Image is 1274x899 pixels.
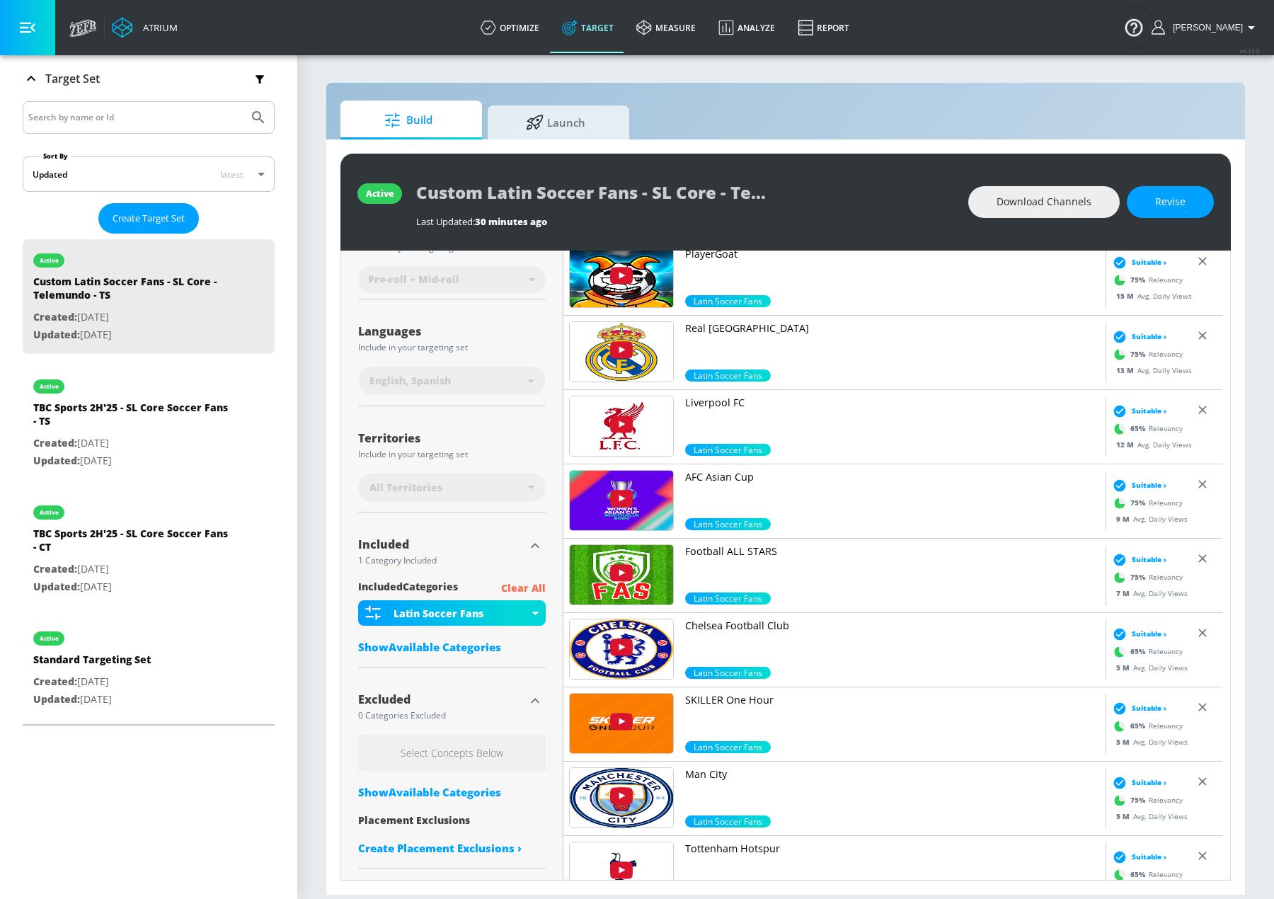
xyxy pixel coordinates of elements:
[1132,331,1166,342] span: Suitable ›
[1130,721,1149,731] span: 65 %
[685,619,1100,633] p: Chelsea Football Club
[33,168,67,181] div: Updated
[369,481,442,495] span: All Territories
[570,396,673,456] img: UU9LQwHZoucFT94I2h6JOcjw
[33,401,231,435] div: TBC Sports 2H'25 - SL Core Soccer Fans - TS
[33,328,80,341] span: Updated:
[358,539,524,550] div: Included
[358,813,546,827] div: Placement Exclusions
[501,580,546,597] p: Clear All
[1109,269,1183,290] div: Relevancy
[23,491,275,606] div: activeTBC Sports 2H'25 - SL Core Soccer Fans - CTCreated:[DATE]Updated:[DATE]
[98,203,199,234] button: Create Target Set
[1132,629,1166,639] span: Suitable ›
[1109,789,1183,811] div: Relevancy
[33,309,231,326] p: [DATE]
[368,273,459,287] span: Pre-roll + Mid-roll
[685,295,771,307] div: 75.0%
[1167,23,1243,33] span: login as: justin.nim@zefr.com
[570,545,673,605] img: UUWWJOnuHC7csfhYfTSqCJRQ
[685,767,1100,815] a: Man City
[1130,349,1149,360] span: 75 %
[23,101,275,724] div: Target Set
[28,108,243,127] input: Search by name or Id
[1109,365,1192,375] div: Avg. Daily Views
[1130,795,1149,806] span: 75 %
[23,55,275,102] div: Target Set
[33,691,151,709] p: [DATE]
[23,617,275,718] div: activeStandard Targeting SetCreated:[DATE]Updated:[DATE]
[1116,290,1137,300] span: 15 M
[358,343,546,352] div: Include in your targeting set
[1116,365,1137,374] span: 13 M
[355,103,462,137] span: Build
[685,667,771,679] div: 65.0%
[1109,255,1166,269] div: Suitable ›
[358,580,458,597] span: included Categories
[1109,439,1192,450] div: Avg. Daily Views
[33,578,231,596] p: [DATE]
[685,470,1100,518] a: AFC Asian Cup
[1109,588,1188,598] div: Avg. Daily Views
[1155,193,1186,211] span: Revise
[358,474,546,502] div: All Territories
[40,509,59,516] div: active
[358,326,546,337] div: Languages
[685,518,771,530] span: Latin Soccer Fans
[23,239,275,354] div: activeCustom Latin Soccer Fans - SL Core - Telemundo - TSCreated:[DATE]Updated:[DATE]
[358,600,546,626] div: Latin Soccer Fans
[358,735,546,771] h6: Select Concepts Below
[1130,572,1149,583] span: 75 %
[685,321,1100,370] a: Real [GEOGRAPHIC_DATA]
[1109,864,1183,885] div: Relevancy
[358,556,524,565] div: 1 Category Included
[1132,777,1166,788] span: Suitable ›
[40,151,71,161] label: Sort By
[707,2,786,53] a: Analyze
[366,188,394,200] div: active
[1130,869,1149,880] span: 65 %
[1109,418,1183,439] div: Relevancy
[685,815,771,828] span: Latin Soccer Fans
[1116,662,1133,672] span: 5 M
[45,71,100,86] p: Target Set
[369,374,451,388] span: English, Spanish
[685,444,771,456] div: 65.0%
[1109,626,1166,641] div: Suitable ›
[1109,641,1183,662] div: Relevancy
[358,450,546,459] div: Include in your targeting set
[502,105,609,139] span: Launch
[33,562,77,576] span: Created:
[685,247,1100,261] p: PlayerGoat
[1132,257,1166,268] span: Suitable ›
[685,444,771,456] span: Latin Soccer Fans
[685,741,771,753] div: 65.0%
[1109,566,1183,588] div: Relevancy
[33,673,151,691] p: [DATE]
[685,693,1100,741] a: SKILLER One Hour
[685,544,1100,592] a: Football ALL STARS
[1152,19,1260,36] button: [PERSON_NAME]
[23,365,275,480] div: activeTBC Sports 2H'25 - SL Core Soccer Fans - TSCreated:[DATE]Updated:[DATE]
[1109,552,1166,566] div: Suitable ›
[33,452,231,470] p: [DATE]
[1109,701,1166,715] div: Suitable ›
[685,767,1100,781] p: Man City
[475,215,547,228] span: 30 minutes ago
[685,815,771,828] div: 75.0%
[1109,736,1188,747] div: Avg. Daily Views
[33,275,231,309] div: Custom Latin Soccer Fans - SL Core - Telemundo - TS
[685,247,1100,295] a: PlayerGoat
[997,193,1091,211] span: Download Channels
[33,692,80,706] span: Updated:
[358,711,524,720] div: 0 Categories Excluded
[1240,47,1260,55] span: v 4.19.0
[1132,554,1166,565] span: Suitable ›
[685,295,771,307] span: Latin Soccer Fans
[358,244,546,252] div: Include in your targeting set
[33,435,231,452] p: [DATE]
[358,841,546,855] a: Create Placement Exclusions ›
[358,433,546,444] div: Territories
